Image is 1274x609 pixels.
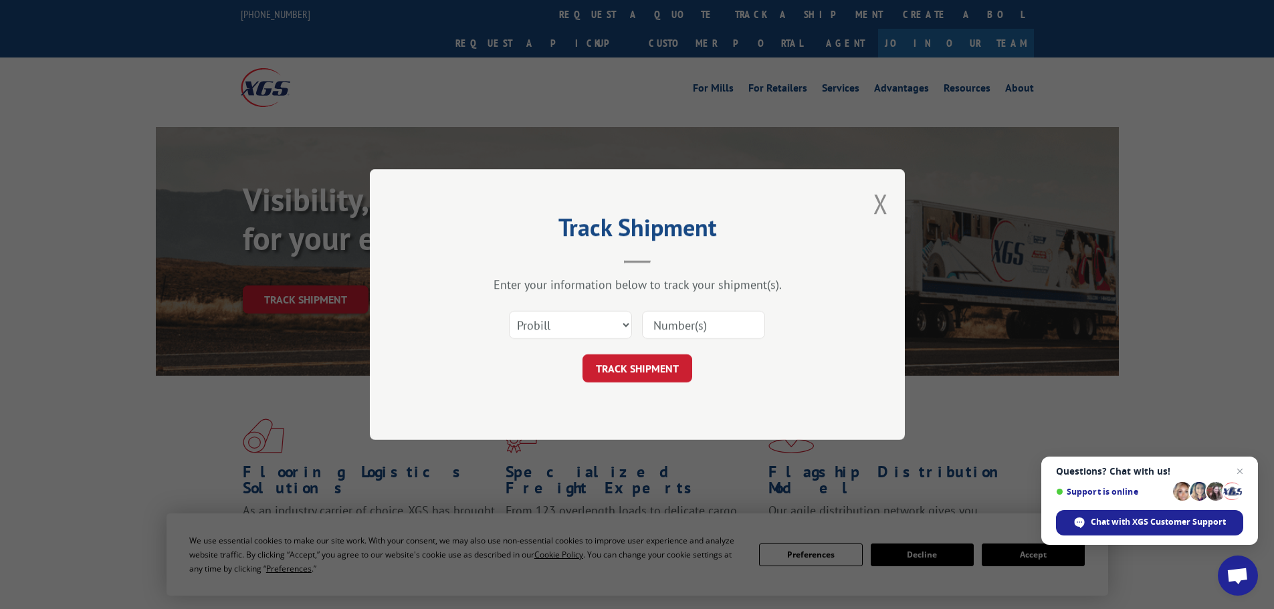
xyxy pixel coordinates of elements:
[1091,516,1226,528] span: Chat with XGS Customer Support
[1056,510,1243,535] span: Chat with XGS Customer Support
[873,186,888,221] button: Close modal
[437,218,838,243] h2: Track Shipment
[642,311,765,339] input: Number(s)
[1218,556,1258,596] a: Open chat
[1056,487,1168,497] span: Support is online
[582,354,692,382] button: TRACK SHIPMENT
[437,277,838,292] div: Enter your information below to track your shipment(s).
[1056,466,1243,477] span: Questions? Chat with us!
